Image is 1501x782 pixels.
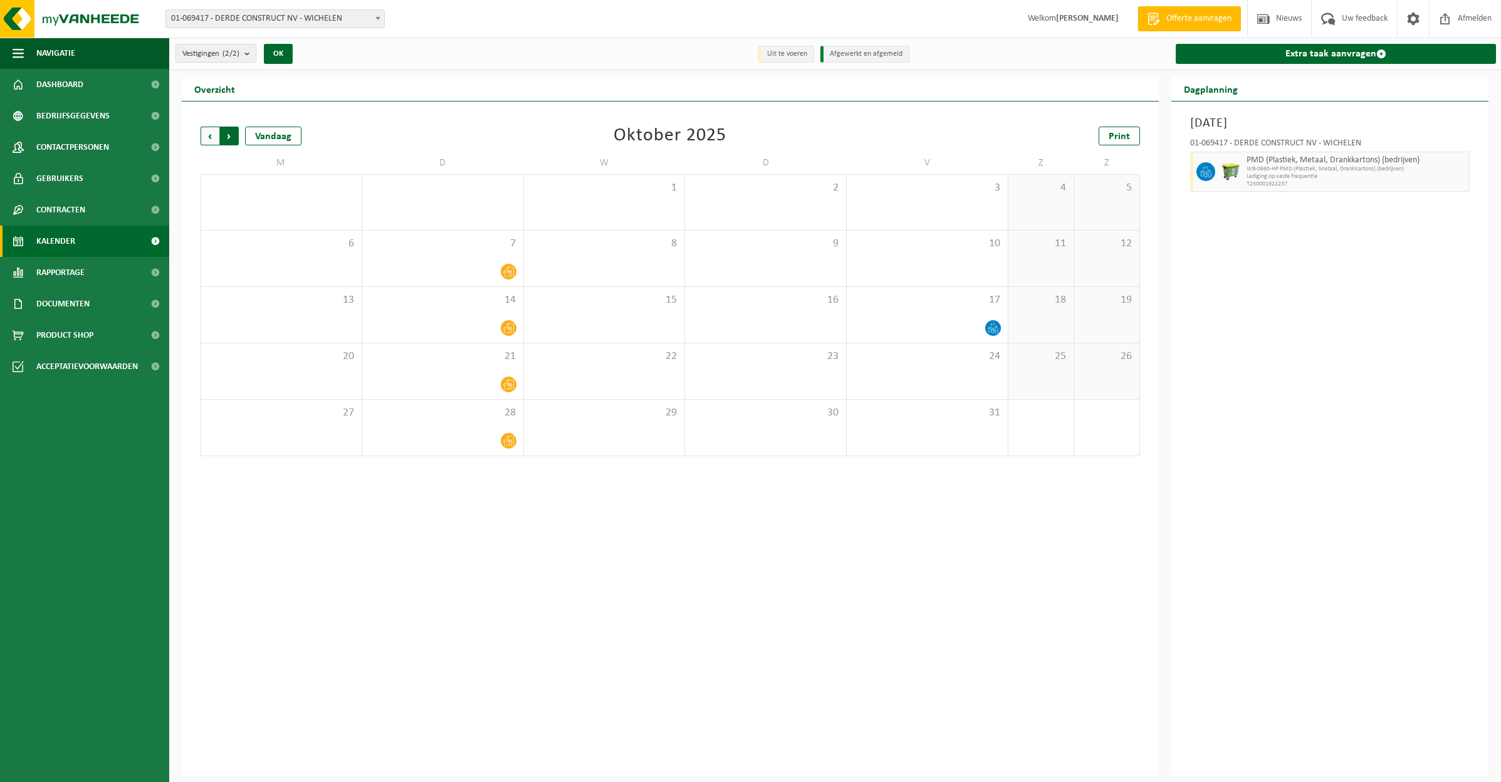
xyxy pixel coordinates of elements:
[182,44,239,63] span: Vestigingen
[36,38,75,69] span: Navigatie
[1080,181,1133,195] span: 5
[1247,180,1466,188] span: T250001922237
[847,152,1008,174] td: V
[691,293,840,307] span: 16
[1015,181,1067,195] span: 4
[1190,139,1470,152] div: 01-069417 - DERDE CONSTRUCT NV - WICHELEN
[166,10,384,28] span: 01-069417 - DERDE CONSTRUCT NV - WICHELEN
[853,181,1002,195] span: 3
[691,237,840,251] span: 9
[36,226,75,257] span: Kalender
[1247,155,1466,165] span: PMD (Plastiek, Metaal, Drankkartons) (bedrijven)
[1015,350,1067,363] span: 25
[853,350,1002,363] span: 24
[530,237,679,251] span: 8
[1163,13,1235,25] span: Offerte aanvragen
[853,406,1002,420] span: 31
[1080,237,1133,251] span: 12
[36,132,109,163] span: Contactpersonen
[362,152,524,174] td: D
[36,288,90,320] span: Documenten
[1247,173,1466,180] span: Lediging op vaste frequentie
[1221,162,1240,181] img: WB-0660-HPE-GN-50
[1176,44,1496,64] a: Extra taak aanvragen
[614,127,726,145] div: Oktober 2025
[691,406,840,420] span: 30
[207,237,355,251] span: 6
[1171,76,1250,101] h2: Dagplanning
[1015,237,1067,251] span: 11
[36,351,138,382] span: Acceptatievoorwaarden
[36,194,85,226] span: Contracten
[201,152,362,174] td: M
[853,237,1002,251] span: 10
[1190,114,1470,133] h3: [DATE]
[36,257,85,288] span: Rapportage
[1247,165,1466,173] span: WB-0660-HP PMD (Plastiek, Metaal, Drankkartons) (bedrijven)
[1080,293,1133,307] span: 19
[36,100,110,132] span: Bedrijfsgegevens
[691,181,840,195] span: 2
[1015,293,1067,307] span: 18
[1074,152,1140,174] td: Z
[1109,132,1130,142] span: Print
[691,350,840,363] span: 23
[207,406,355,420] span: 27
[530,293,679,307] span: 15
[530,181,679,195] span: 1
[758,46,814,63] li: Uit te voeren
[369,350,517,363] span: 21
[222,50,239,58] count: (2/2)
[820,46,909,63] li: Afgewerkt en afgemeld
[1008,152,1074,174] td: Z
[369,293,517,307] span: 14
[369,406,517,420] span: 28
[853,293,1002,307] span: 17
[245,127,301,145] div: Vandaag
[36,69,83,100] span: Dashboard
[264,44,293,64] button: OK
[369,237,517,251] span: 7
[1056,14,1119,23] strong: [PERSON_NAME]
[207,293,355,307] span: 13
[685,152,847,174] td: D
[36,163,83,194] span: Gebruikers
[220,127,239,145] span: Volgende
[530,350,679,363] span: 22
[530,406,679,420] span: 29
[207,350,355,363] span: 20
[1080,350,1133,363] span: 26
[1138,6,1241,31] a: Offerte aanvragen
[165,9,385,28] span: 01-069417 - DERDE CONSTRUCT NV - WICHELEN
[182,76,248,101] h2: Overzicht
[1099,127,1140,145] a: Print
[36,320,93,351] span: Product Shop
[175,44,256,63] button: Vestigingen(2/2)
[524,152,686,174] td: W
[201,127,219,145] span: Vorige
